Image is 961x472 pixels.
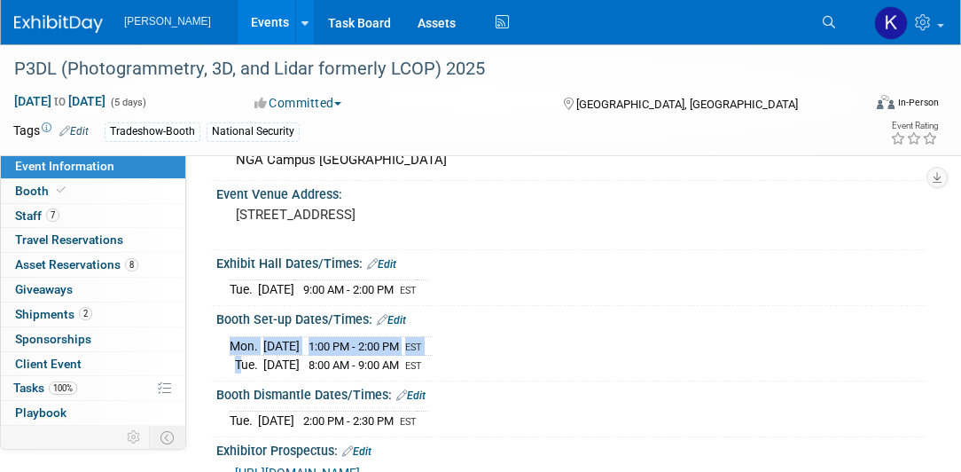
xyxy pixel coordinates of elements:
a: Edit [59,125,89,138]
span: EST [400,416,417,428]
td: Tags [13,122,89,142]
div: Booth Dismantle Dates/Times: [216,382,926,405]
span: 2 [79,307,92,320]
span: 2:00 PM - 2:30 PM [303,414,394,428]
a: Client Event [1,352,185,376]
i: Booth reservation complete [57,185,66,195]
span: [GEOGRAPHIC_DATA], [GEOGRAPHIC_DATA] [576,98,798,111]
a: Edit [342,445,371,458]
td: Tue. [230,280,258,299]
td: Tue. [230,412,258,430]
td: [DATE] [258,412,294,430]
img: Format-Inperson.png [877,95,895,109]
div: P3DL (Photogrammetry, 3D, and Lidar formerly LCOP) 2025 [8,53,848,85]
span: [PERSON_NAME] [124,15,211,28]
div: Tradeshow-Booth [105,122,200,141]
span: (5 days) [109,97,146,108]
td: Toggle Event Tabs [150,426,186,449]
a: Staff7 [1,204,185,228]
span: 7 [46,208,59,222]
div: Exhibitor Prospectus: [216,437,926,460]
span: [DATE] [DATE] [13,93,106,109]
span: 8:00 AM - 9:00 AM [309,358,399,372]
a: Booth [1,179,185,203]
div: Event Format [796,92,940,119]
a: Event Information [1,154,185,178]
button: Committed [248,94,348,112]
span: EST [405,342,422,353]
span: Playbook [15,405,66,420]
a: Giveaways [1,278,185,302]
span: to [51,94,68,108]
a: Travel Reservations [1,228,185,252]
a: Edit [377,314,406,326]
a: Edit [396,389,426,402]
a: Edit [367,258,396,271]
img: ExhibitDay [14,15,103,33]
div: Event Venue Address: [216,181,926,203]
span: Staff [15,208,59,223]
span: 9:00 AM - 2:00 PM [303,283,394,296]
span: Client Event [15,357,82,371]
span: Sponsorships [15,332,91,346]
span: EST [400,285,417,296]
div: In-Person [897,96,939,109]
span: 1:00 PM - 2:00 PM [309,340,399,353]
a: Sponsorships [1,327,185,351]
img: Kim Hansen [874,6,908,40]
div: Event Rating [890,122,938,130]
td: Personalize Event Tab Strip [119,426,150,449]
span: Shipments [15,307,92,321]
span: Travel Reservations [15,232,123,247]
span: Event Information [15,159,114,173]
pre: [STREET_ADDRESS] [236,207,492,223]
a: Playbook [1,401,185,425]
td: Tue. [230,356,263,374]
span: Giveaways [15,282,73,296]
span: 8 [125,258,138,271]
div: NGA Campus [GEOGRAPHIC_DATA] [230,146,912,174]
td: [DATE] [263,356,300,374]
span: EST [405,360,422,372]
div: National Security [207,122,300,141]
td: [DATE] [258,280,294,299]
span: 100% [49,382,77,395]
a: Shipments2 [1,303,185,326]
div: Exhibit Hall Dates/Times: [216,250,926,273]
span: Asset Reservations [15,257,138,271]
span: Tasks [13,381,77,395]
div: Booth Set-up Dates/Times: [216,306,926,329]
td: [DATE] [263,336,300,356]
span: Booth [15,184,69,198]
a: Tasks100% [1,376,185,400]
td: Mon. [230,336,263,356]
a: Asset Reservations8 [1,253,185,277]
